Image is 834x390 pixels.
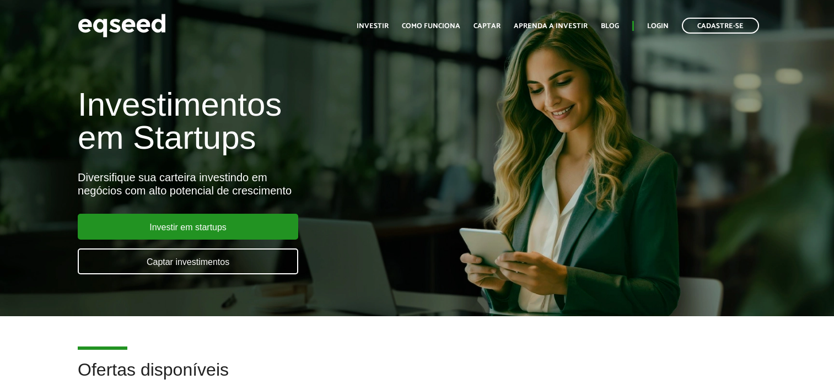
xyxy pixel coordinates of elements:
[78,171,478,197] div: Diversifique sua carteira investindo em negócios com alto potencial de crescimento
[402,23,460,30] a: Como funciona
[78,248,298,274] a: Captar investimentos
[474,23,501,30] a: Captar
[601,23,619,30] a: Blog
[682,18,759,34] a: Cadastre-se
[78,88,478,154] h1: Investimentos em Startups
[647,23,669,30] a: Login
[514,23,588,30] a: Aprenda a investir
[78,214,298,240] a: Investir em startups
[78,11,166,40] img: EqSeed
[357,23,389,30] a: Investir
